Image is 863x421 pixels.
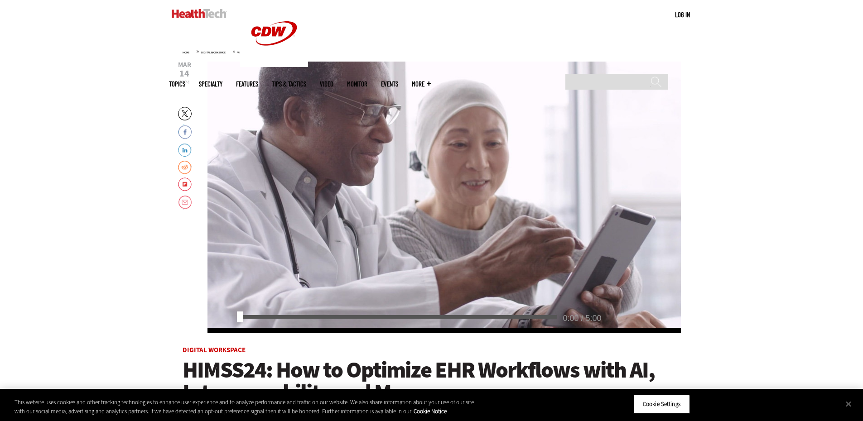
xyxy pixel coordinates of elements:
a: Digital Workspace [183,345,246,354]
a: More information about your privacy [414,407,447,415]
img: Home [172,9,227,18]
button: Close [839,394,858,414]
div: This website uses cookies and other tracking technologies to enhance user experience and to analy... [14,398,475,416]
a: Tips & Tactics [272,81,306,87]
div: User menu [675,10,690,19]
a: Events [381,81,398,87]
div: Play [211,304,236,330]
span: More [412,81,431,87]
span: Topics [169,81,185,87]
div: Full Screen [653,304,679,330]
div: Enable Closed Captioning [599,304,624,330]
span: Specialty [199,81,222,87]
div: Seek Video [237,311,243,322]
a: MonITor [347,81,367,87]
a: Video [320,81,333,87]
div: Video viewer [207,62,681,333]
a: Features [236,81,258,87]
div: 0:00 / 5:00 [563,314,596,323]
a: CDW [240,60,308,69]
span: HIMSS24: How to Optimize EHR Workflows with AI, Interoperability and More [183,355,655,407]
div: Play or Pause Video [426,179,462,215]
button: Cookie Settings [633,395,690,414]
div: Mute [625,304,652,330]
a: Log in [675,10,690,19]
